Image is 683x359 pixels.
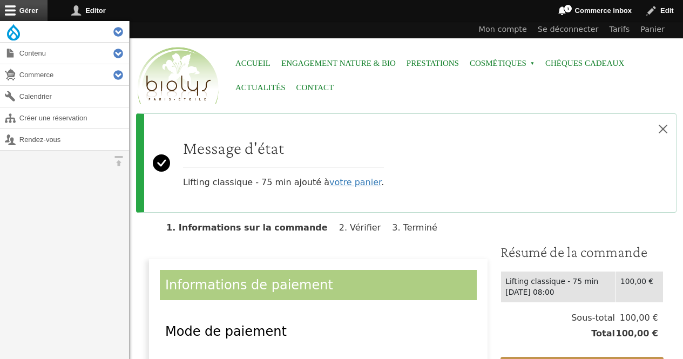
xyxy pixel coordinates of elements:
[135,45,221,107] img: Accueil
[130,21,683,113] header: Entête du site
[329,177,381,187] a: votre panier
[532,21,604,38] a: Se déconnecter
[235,51,271,76] a: Accueil
[571,311,615,324] span: Sous-total
[591,327,615,340] span: Total
[235,76,286,100] a: Actualités
[153,123,170,204] svg: Success:
[183,138,384,158] h2: Message d'état
[296,76,334,100] a: Contact
[616,271,664,302] td: 100,00 €
[165,277,333,293] span: Informations de paiement
[505,288,554,296] time: [DATE] 08:00
[530,62,535,66] span: »
[136,113,677,213] div: Message d'état
[470,51,535,76] span: Cosmétiques
[166,222,336,233] li: Informations sur la commande
[615,311,658,324] span: 100,00 €
[165,324,287,339] span: Mode de paiement
[501,243,664,261] h3: Résumé de la commande
[407,51,459,76] a: Prestations
[474,21,532,38] a: Mon compte
[615,327,658,340] span: 100,00 €
[183,138,384,189] div: Lifting classique - 75 min ajouté à .
[108,151,129,172] button: Orientation horizontale
[635,21,670,38] a: Panier
[545,51,624,76] a: Chèques cadeaux
[281,51,396,76] a: Engagement Nature & Bio
[392,222,446,233] li: Terminé
[650,114,676,144] button: Close
[505,276,611,287] div: Lifting classique - 75 min
[604,21,635,38] a: Tarifs
[339,222,389,233] li: Vérifier
[564,4,572,13] span: 1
